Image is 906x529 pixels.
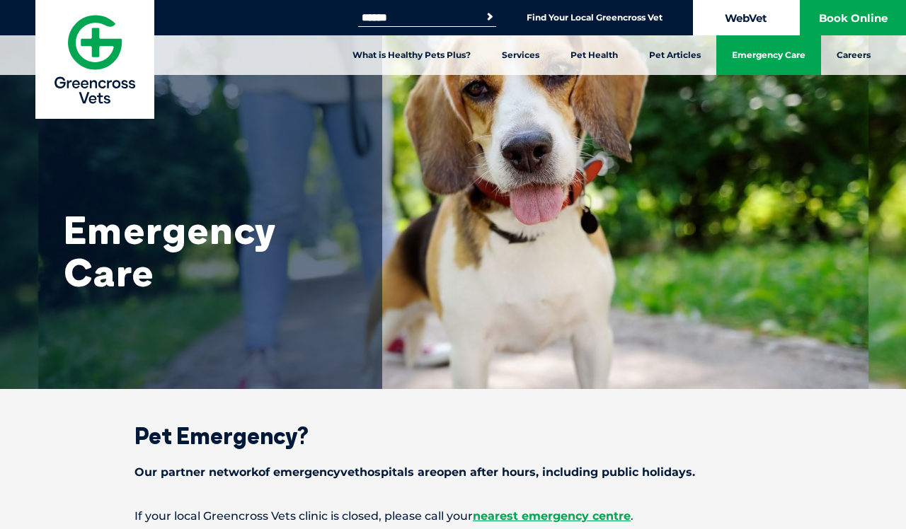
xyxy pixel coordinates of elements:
a: Careers [821,35,886,75]
span: hospitals [360,465,414,479]
button: Search [483,10,497,24]
a: What is Healthy Pets Plus? [337,35,486,75]
a: Emergency Care [716,35,821,75]
a: Services [486,35,555,75]
span: Our partner network [134,465,258,479]
span: vet [340,465,360,479]
a: Pet Articles [633,35,716,75]
a: Pet Health [555,35,633,75]
span: of emergency [258,465,340,479]
span: open after hours, including public holidays. [437,465,695,479]
span: are [418,465,437,479]
h2: Pet Emergency? [85,424,821,447]
h1: Emergency Care [64,209,347,293]
span: If your local Greencross Vets clinic is closed, please call your [134,509,473,523]
a: Find Your Local Greencross Vet [527,12,663,23]
span: . [631,509,633,523]
a: nearest emergency centre [473,509,631,523]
